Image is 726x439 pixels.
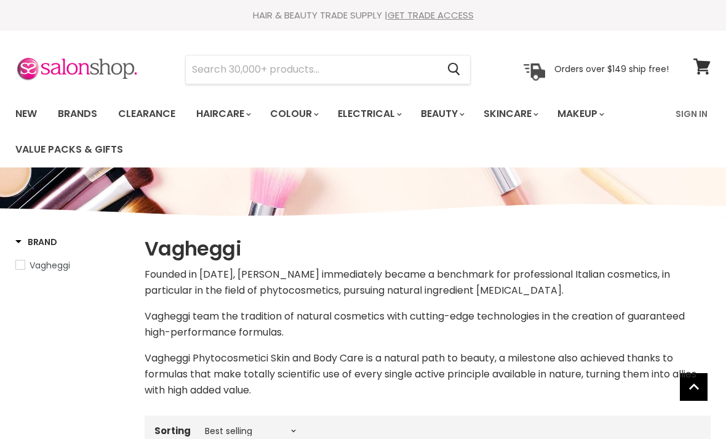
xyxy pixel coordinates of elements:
h3: Brand [15,236,57,248]
label: Sorting [154,425,191,436]
p: Orders over $149 ship free! [554,63,669,75]
p: Founded in [DATE], [PERSON_NAME] immediately became a benchmark for professional Italian cosmetic... [145,267,711,299]
a: Value Packs & Gifts [6,137,132,163]
a: Skincare [474,101,546,127]
a: Makeup [548,101,612,127]
a: Clearance [109,101,185,127]
span: Vagheggi Phytocosmetici Skin and Body Care is a natural path to beauty, a milestone also achieved... [145,351,696,397]
span: Vagheggi [30,259,70,272]
a: Sign In [668,101,715,127]
a: Haircare [187,101,258,127]
ul: Main menu [6,96,668,167]
a: Electrical [329,101,409,127]
a: New [6,101,46,127]
a: Beauty [412,101,472,127]
a: Vagheggi [15,259,129,272]
button: Search [437,55,470,84]
a: GET TRADE ACCESS [388,9,474,22]
input: Search [186,55,437,84]
a: Colour [261,101,326,127]
form: Product [185,55,471,84]
a: Brands [49,101,106,127]
p: Vagheggi team the tradition of natural cosmetics with cutting-edge technologies in the creation o... [145,308,711,340]
h1: Vagheggi [145,236,711,262]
